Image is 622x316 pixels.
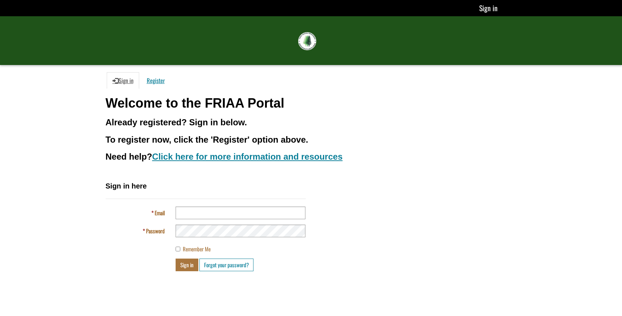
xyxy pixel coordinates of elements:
h1: Welcome to the FRIAA Portal [106,96,517,111]
a: Sign in [479,3,498,13]
input: Remember Me [176,247,180,251]
span: Password [146,227,165,235]
a: Forgot your password? [199,259,253,271]
span: Email [155,209,165,217]
h3: Already registered? Sign in below. [106,118,517,127]
h3: To register now, click the 'Register' option above. [106,135,517,144]
h3: Need help? [106,152,517,161]
span: Remember Me [183,245,211,253]
a: Register [141,72,171,89]
img: FRIAA Submissions Portal [298,32,316,50]
a: Click here for more information and resources [152,152,343,161]
button: Sign in [176,259,198,271]
span: Sign in here [106,182,147,190]
a: Sign in [107,72,139,89]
